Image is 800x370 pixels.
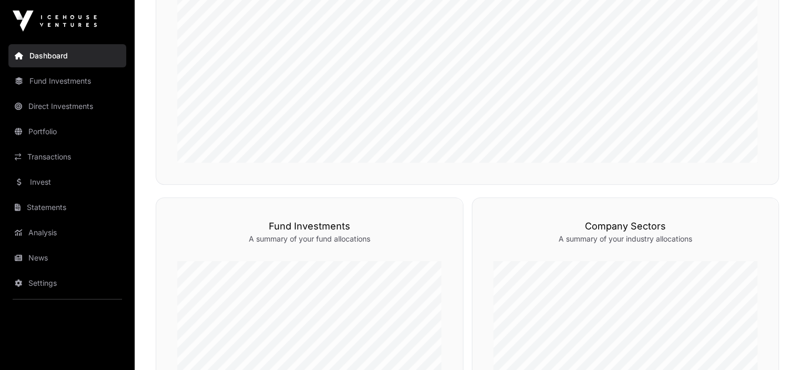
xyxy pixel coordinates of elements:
a: News [8,246,126,269]
a: Analysis [8,221,126,244]
h3: Fund Investments [177,219,442,234]
a: Portfolio [8,120,126,143]
h3: Company Sectors [493,219,758,234]
a: Direct Investments [8,95,126,118]
iframe: Chat Widget [747,319,800,370]
a: Transactions [8,145,126,168]
a: Settings [8,272,126,295]
p: A summary of your industry allocations [493,234,758,244]
p: A summary of your fund allocations [177,234,442,244]
a: Dashboard [8,44,126,67]
img: Icehouse Ventures Logo [13,11,97,32]
a: Statements [8,196,126,219]
a: Fund Investments [8,69,126,93]
a: Invest [8,171,126,194]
